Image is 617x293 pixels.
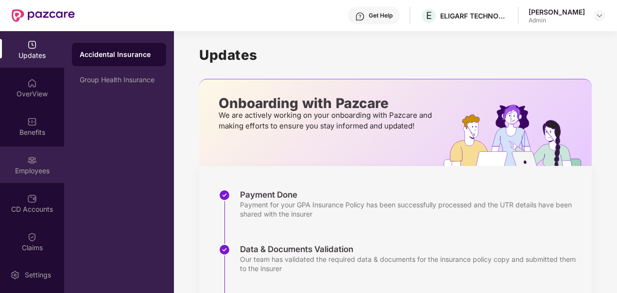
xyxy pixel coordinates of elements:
[426,10,432,21] span: E
[529,7,585,17] div: [PERSON_NAME]
[240,244,582,255] div: Data & Documents Validation
[10,270,20,280] img: svg+xml;base64,PHN2ZyBpZD0iU2V0dGluZy0yMHgyMCIgeG1sbnM9Imh0dHA6Ly93d3cudzMub3JnLzIwMDAvc3ZnIiB3aW...
[12,9,75,22] img: New Pazcare Logo
[27,78,37,88] img: svg+xml;base64,PHN2ZyBpZD0iSG9tZSIgeG1sbnM9Imh0dHA6Ly93d3cudzMub3JnLzIwMDAvc3ZnIiB3aWR0aD0iMjAiIG...
[27,155,37,165] img: svg+xml;base64,PHN2ZyBpZD0iRW1wbG95ZWVzIiB4bWxucz0iaHR0cDovL3d3dy53My5vcmcvMjAwMC9zdmciIHdpZHRoPS...
[27,117,37,127] img: svg+xml;base64,PHN2ZyBpZD0iQmVuZWZpdHMiIHhtbG5zPSJodHRwOi8vd3d3LnczLm9yZy8yMDAwL3N2ZyIgd2lkdGg9Ij...
[240,200,582,219] div: Payment for your GPA Insurance Policy has been successfully processed and the UTR details have be...
[444,105,592,166] img: hrOnboarding
[596,12,603,19] img: svg+xml;base64,PHN2ZyBpZD0iRHJvcGRvd24tMzJ4MzIiIHhtbG5zPSJodHRwOi8vd3d3LnczLm9yZy8yMDAwL3N2ZyIgd2...
[27,232,37,242] img: svg+xml;base64,PHN2ZyBpZD0iQ2xhaW0iIHhtbG5zPSJodHRwOi8vd3d3LnczLm9yZy8yMDAwL3N2ZyIgd2lkdGg9IjIwIi...
[219,189,230,201] img: svg+xml;base64,PHN2ZyBpZD0iU3RlcC1Eb25lLTMyeDMyIiB4bWxucz0iaHR0cDovL3d3dy53My5vcmcvMjAwMC9zdmciIH...
[80,76,158,84] div: Group Health Insurance
[22,270,54,280] div: Settings
[219,244,230,256] img: svg+xml;base64,PHN2ZyBpZD0iU3RlcC1Eb25lLTMyeDMyIiB4bWxucz0iaHR0cDovL3d3dy53My5vcmcvMjAwMC9zdmciIH...
[219,110,435,131] p: We are actively working on your onboarding with Pazcare and making efforts to ensure you stay inf...
[199,47,592,63] h1: Updates
[27,40,37,50] img: svg+xml;base64,PHN2ZyBpZD0iVXBkYXRlZCIgeG1sbnM9Imh0dHA6Ly93d3cudzMub3JnLzIwMDAvc3ZnIiB3aWR0aD0iMj...
[240,255,582,273] div: Our team has validated the required data & documents for the insurance policy copy and submitted ...
[529,17,585,24] div: Admin
[80,50,158,59] div: Accidental Insurance
[440,11,508,20] div: ELIGARF TECHNOLOGIES PRIVATE LIMITED
[369,12,393,19] div: Get Help
[27,194,37,203] img: svg+xml;base64,PHN2ZyBpZD0iQ0RfQWNjb3VudHMiIGRhdGEtbmFtZT0iQ0QgQWNjb3VudHMiIHhtbG5zPSJodHRwOi8vd3...
[355,12,365,21] img: svg+xml;base64,PHN2ZyBpZD0iSGVscC0zMngzMiIgeG1sbnM9Imh0dHA6Ly93d3cudzMub3JnLzIwMDAvc3ZnIiB3aWR0aD...
[240,189,582,200] div: Payment Done
[219,99,435,108] p: Onboarding with Pazcare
